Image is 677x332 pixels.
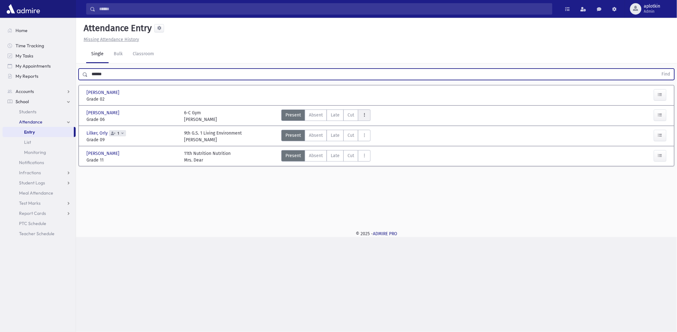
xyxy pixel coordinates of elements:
[3,147,76,157] a: Monitoring
[19,180,45,186] span: Student Logs
[19,109,36,115] span: Students
[348,132,354,139] span: Cut
[285,132,301,139] span: Present
[86,150,121,157] span: [PERSON_NAME]
[3,218,76,229] a: PTC Schedule
[128,45,159,63] a: Classroom
[3,127,74,137] a: Entry
[184,110,217,123] div: 6-C Gym [PERSON_NAME]
[285,112,301,118] span: Present
[116,131,120,136] span: 1
[86,230,667,237] div: © 2025 -
[16,99,29,104] span: School
[3,71,76,81] a: My Reports
[19,160,44,165] span: Notifications
[331,112,340,118] span: Late
[3,61,76,71] a: My Appointments
[19,190,53,196] span: Meal Attendance
[19,210,46,216] span: Report Cards
[19,221,46,226] span: PTC Schedule
[184,150,231,163] div: 11th Nutrition Nutrition Mrs. Dear
[95,3,552,15] input: Search
[86,45,109,63] a: Single
[3,25,76,36] a: Home
[309,132,323,139] span: Absent
[81,37,139,42] a: Missing Attendance History
[348,152,354,159] span: Cut
[3,229,76,239] a: Teacher Schedule
[285,152,301,159] span: Present
[19,231,54,236] span: Teacher Schedule
[3,96,76,107] a: School
[331,132,340,139] span: Late
[3,208,76,218] a: Report Cards
[24,149,46,155] span: Monitoring
[19,200,41,206] span: Test Marks
[16,63,51,69] span: My Appointments
[16,53,33,59] span: My Tasks
[86,157,178,163] span: Grade 11
[309,152,323,159] span: Absent
[86,130,109,136] span: Lilker, Orly
[86,89,121,96] span: [PERSON_NAME]
[3,168,76,178] a: Infractions
[86,136,178,143] span: Grade 09
[24,129,35,135] span: Entry
[281,130,371,143] div: AttTypes
[3,117,76,127] a: Attendance
[348,112,354,118] span: Cut
[309,112,323,118] span: Absent
[81,23,152,34] h5: Attendance Entry
[16,89,34,94] span: Accounts
[184,130,242,143] div: 9th G.S. 1 Living Environment [PERSON_NAME]
[331,152,340,159] span: Late
[3,178,76,188] a: Student Logs
[5,3,42,15] img: AdmirePro
[281,150,371,163] div: AttTypes
[3,107,76,117] a: Students
[16,73,38,79] span: My Reports
[658,69,674,80] button: Find
[86,96,178,103] span: Grade 02
[24,139,31,145] span: List
[3,198,76,208] a: Test Marks
[373,231,397,236] a: ADMIRE PRO
[16,43,44,49] span: Time Tracking
[3,51,76,61] a: My Tasks
[3,137,76,147] a: List
[19,170,41,176] span: Infractions
[3,157,76,168] a: Notifications
[281,110,371,123] div: AttTypes
[86,110,121,116] span: [PERSON_NAME]
[644,4,661,9] span: aplotkin
[109,45,128,63] a: Bulk
[3,41,76,51] a: Time Tracking
[3,188,76,198] a: Meal Attendance
[19,119,42,125] span: Attendance
[3,86,76,96] a: Accounts
[16,28,28,33] span: Home
[84,37,139,42] u: Missing Attendance History
[644,9,661,14] span: Admin
[86,116,178,123] span: Grade 06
